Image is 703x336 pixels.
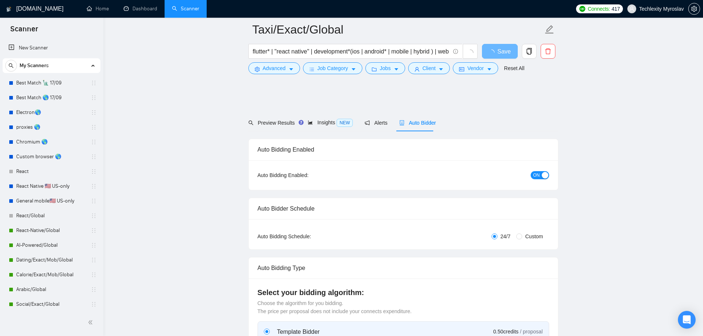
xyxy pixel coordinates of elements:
[91,242,97,248] span: holder
[20,58,49,73] span: My Scanners
[258,257,549,278] div: Auto Bidding Type
[489,49,497,55] span: loading
[467,64,483,72] span: Vendor
[611,5,620,13] span: 417
[16,120,86,135] a: proxies 🌎
[541,48,555,55] span: delete
[689,6,700,12] span: setting
[6,3,11,15] img: logo
[8,41,94,55] a: New Scanner
[4,24,44,39] span: Scanner
[258,232,355,240] div: Auto Bidding Schedule:
[91,169,97,174] span: holder
[253,47,450,56] input: Search Freelance Jobs...
[258,139,549,160] div: Auto Bidding Enabled
[258,171,355,179] div: Auto Bidding Enabled:
[497,47,511,56] span: Save
[688,3,700,15] button: setting
[453,49,458,54] span: info-circle
[16,253,86,267] a: Dating/Exact/Mob/Global
[87,6,109,12] a: homeHome
[91,287,97,292] span: holder
[16,164,86,179] a: React
[258,287,549,298] h4: Select your bidding algorithm:
[688,6,700,12] a: setting
[309,66,314,72] span: bars
[467,49,473,56] span: loading
[308,120,313,125] span: area-chart
[172,6,199,12] a: searchScanner
[91,80,97,86] span: holder
[248,120,296,126] span: Preview Results
[91,183,97,189] span: holder
[16,90,86,105] a: Best Match 🌎 17/09
[16,223,86,238] a: React-Native/Global
[380,64,391,72] span: Jobs
[289,66,294,72] span: caret-down
[337,119,353,127] span: NEW
[522,232,546,240] span: Custom
[298,119,304,126] div: Tooltip anchor
[91,213,97,219] span: holder
[91,272,97,278] span: holder
[522,44,537,59] button: copy
[91,257,97,263] span: holder
[248,120,254,125] span: search
[533,171,540,179] span: ON
[504,64,524,72] a: Reset All
[459,66,464,72] span: idcard
[351,66,356,72] span: caret-down
[629,6,634,11] span: user
[438,66,444,72] span: caret-down
[88,319,95,326] span: double-left
[487,66,492,72] span: caret-down
[308,119,353,125] span: Insights
[520,328,542,335] span: / proposal
[482,44,518,59] button: Save
[91,198,97,204] span: holder
[497,232,513,240] span: 24/7
[16,105,86,120] a: Electron🌎
[372,66,377,72] span: folder
[541,44,555,59] button: delete
[5,60,17,72] button: search
[91,301,97,307] span: holder
[414,66,420,72] span: user
[408,62,450,74] button: userClientcaret-down
[16,76,86,90] a: Best Match 🗽 17/09
[91,124,97,130] span: holder
[258,198,549,219] div: Auto Bidder Schedule
[91,139,97,145] span: holder
[365,120,387,126] span: Alerts
[258,300,412,314] span: Choose the algorithm for you bidding. The price per proposal does not include your connects expen...
[678,311,696,329] div: Open Intercom Messenger
[365,120,370,125] span: notification
[252,20,543,39] input: Scanner name...
[16,267,86,282] a: Calorie/Exact/Mob/Global
[91,95,97,101] span: holder
[493,328,518,336] span: 0.50 credits
[16,149,86,164] a: Custom browser 🌎
[91,228,97,233] span: holder
[91,110,97,115] span: holder
[453,62,498,74] button: idcardVendorcaret-down
[255,66,260,72] span: setting
[399,120,436,126] span: Auto Bidder
[16,238,86,253] a: AI-Powered/Global
[91,154,97,160] span: holder
[522,48,536,55] span: copy
[317,64,348,72] span: Job Category
[16,297,86,312] a: Social/Exact/Global
[16,135,86,149] a: Chromium 🌎
[16,194,86,208] a: General mobile🇺🇸 US-only
[365,62,405,74] button: folderJobscaret-down
[545,25,554,34] span: edit
[16,208,86,223] a: React/Global
[303,62,362,74] button: barsJob Categorycaret-down
[263,64,286,72] span: Advanced
[248,62,300,74] button: settingAdvancedcaret-down
[399,120,404,125] span: robot
[394,66,399,72] span: caret-down
[579,6,585,12] img: upwork-logo.png
[423,64,436,72] span: Client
